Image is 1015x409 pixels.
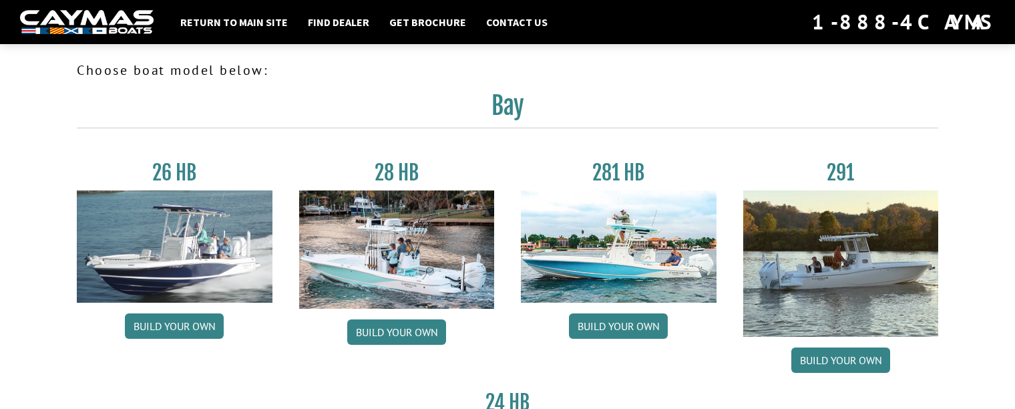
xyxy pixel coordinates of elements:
p: Choose boat model below: [77,60,938,80]
img: 26_new_photo_resized.jpg [77,190,272,303]
h2: Bay [77,91,938,128]
a: Build your own [125,313,224,339]
a: Build your own [791,348,890,373]
img: 28-hb-twin.jpg [521,190,717,303]
h3: 28 HB [299,160,495,185]
a: Contact Us [479,13,554,31]
h3: 281 HB [521,160,717,185]
img: 291_Thumbnail.jpg [743,190,939,337]
a: Return to main site [174,13,294,31]
div: 1-888-4CAYMAS [812,7,995,37]
img: 28_hb_thumbnail_for_caymas_connect.jpg [299,190,495,309]
a: Build your own [347,319,446,345]
h3: 291 [743,160,939,185]
h3: 26 HB [77,160,272,185]
a: Build your own [569,313,668,339]
a: Get Brochure [383,13,473,31]
img: white-logo-c9c8dbefe5ff5ceceb0f0178aa75bf4bb51f6bca0971e226c86eb53dfe498488.png [20,10,154,35]
a: Find Dealer [301,13,376,31]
